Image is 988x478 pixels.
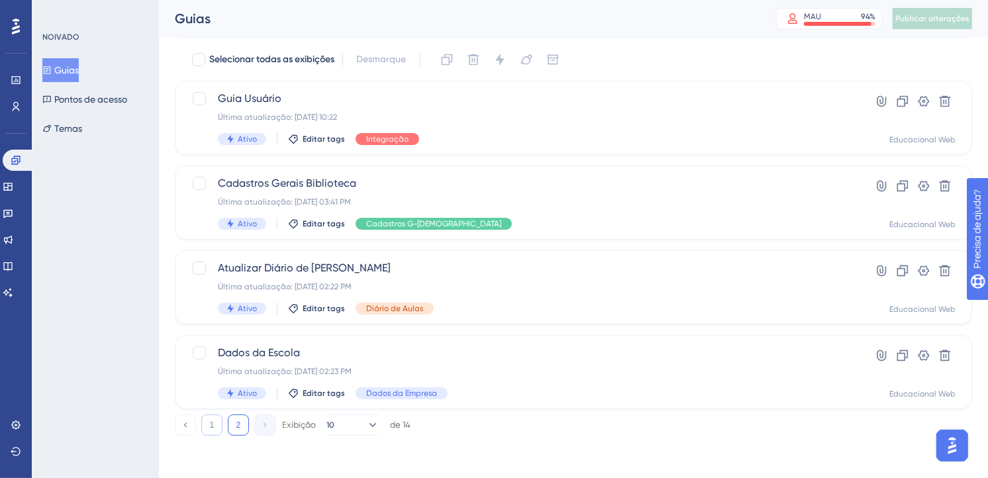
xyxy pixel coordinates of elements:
[932,426,972,465] iframe: UserGuiding AI Assistant Launcher
[209,52,334,68] span: Selecionar todas as exibições
[804,11,821,22] div: MAU
[357,52,407,68] span: Desmarque
[889,304,956,314] div: Educacional Web
[326,414,379,436] button: 10
[201,414,222,436] button: 1
[54,120,82,136] font: Temas
[351,48,412,72] button: Desmarque
[889,389,956,399] div: Educacional Web
[218,175,823,191] span: Cadastros Gerais Biblioteca
[303,388,345,399] span: Editar tags
[238,303,257,314] span: Ativo
[238,218,257,229] span: Ativo
[288,303,345,314] button: Editar tags
[54,91,127,107] font: Pontos de acesso
[218,281,823,292] div: Última atualização: [DATE] 02:22 PM
[366,134,409,144] span: Integração
[218,197,823,207] div: Última atualização: [DATE] 03:41 PM
[326,420,334,430] span: 10
[366,303,423,314] span: Diário de Aulas
[42,32,79,42] div: NOIVADO
[42,117,82,140] button: Temas
[175,9,743,28] div: Guias
[893,8,972,29] button: Publicar alterações
[303,134,345,144] span: Editar tags
[54,62,79,78] font: Guias
[895,13,969,24] span: Publicar alterações
[228,414,249,436] button: 2
[42,87,127,111] button: Pontos de acesso
[303,303,345,314] span: Editar tags
[218,366,823,377] div: Última atualização: [DATE] 02:23 PM
[288,134,345,144] button: Editar tags
[288,218,345,229] button: Editar tags
[218,91,823,107] span: Guia Usuário
[282,419,316,431] div: Exibição
[288,388,345,399] button: Editar tags
[366,388,437,399] span: Dados da Empresa
[861,11,875,22] div: %
[218,112,823,122] div: Última atualização: [DATE] 10:22
[889,134,956,145] div: Educacional Web
[303,218,345,229] span: Editar tags
[218,345,823,361] span: Dados da Escola
[238,134,257,144] span: Ativo
[889,219,956,230] div: Educacional Web
[31,3,111,19] span: Precisa de ajuda?
[366,218,501,229] span: Cadastros G-[DEMOGRAPHIC_DATA]
[218,260,823,276] span: Atualizar Diário de [PERSON_NAME]
[42,58,79,82] button: Guias
[861,12,869,21] font: 94
[390,419,411,431] div: de 14
[238,388,257,399] span: Ativo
